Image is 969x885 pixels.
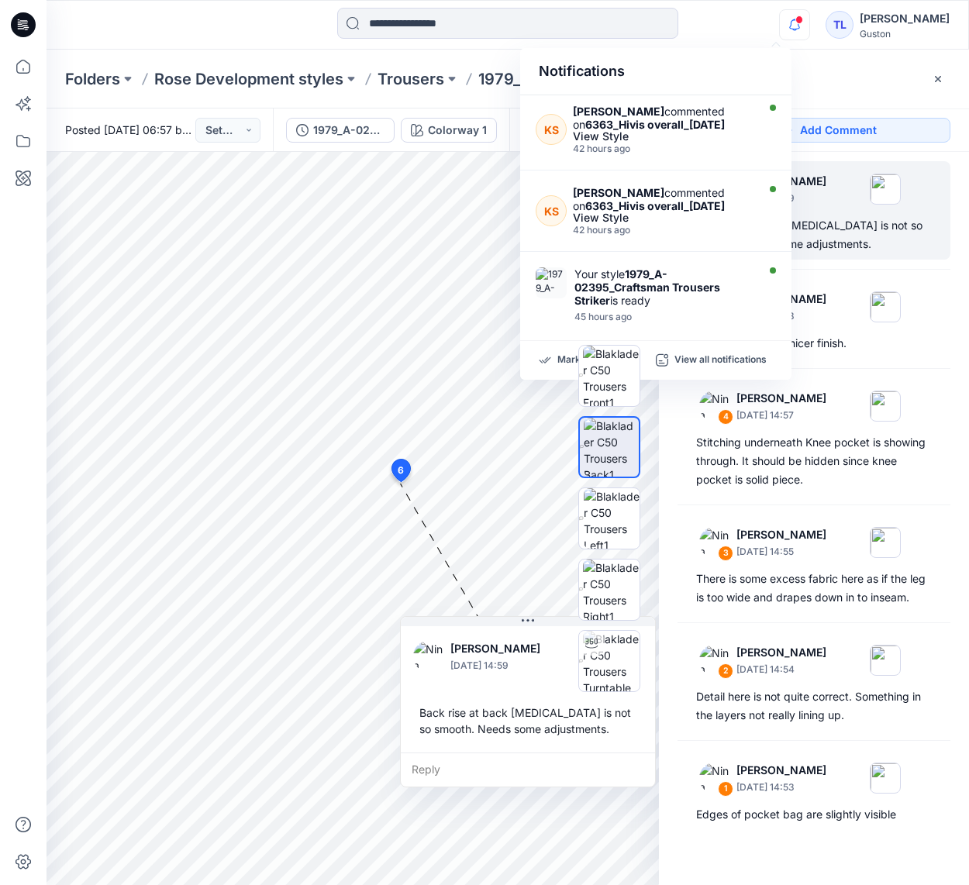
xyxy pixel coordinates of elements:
[826,11,853,39] div: TL
[584,418,639,477] img: Blaklader C50 Trousers Back1
[736,389,826,408] p: [PERSON_NAME]
[401,752,655,787] div: Reply
[585,118,725,131] strong: 6363_Hivis overall_[DATE]
[573,105,664,118] strong: [PERSON_NAME]
[536,195,567,226] div: KS
[574,312,753,322] div: Tuesday, September 23, 2025 05:17
[313,122,384,139] div: 1979_A-02395_Craftsman Trousers Striker
[860,9,950,28] div: [PERSON_NAME]
[557,353,629,367] p: Mark all as read
[154,68,343,90] a: Rose Development styles
[65,122,195,138] span: Posted [DATE] 06:57 by
[699,645,730,676] img: Nina Moller
[699,763,730,794] img: Nina Moller
[286,118,395,143] button: 1979_A-02395_Craftsman Trousers Striker
[718,663,733,679] div: 2
[736,643,826,662] p: [PERSON_NAME]
[378,68,444,90] a: Trousers
[860,28,950,40] div: Guston
[718,546,733,561] div: 3
[191,123,281,136] a: [PERSON_NAME]
[696,334,932,353] div: Cut the corner for nicer finish.
[718,409,733,425] div: 4
[574,267,753,307] div: Your style is ready
[478,68,670,90] p: 1979_A-02395_Craftsman Trousers Striker
[709,118,950,143] button: Add Comment
[699,527,730,558] img: Nina Moller
[583,631,640,691] img: Blaklader C50 Trousers Turntable
[573,225,753,236] div: Tuesday, September 23, 2025 08:18
[398,463,404,477] span: 6
[413,698,643,743] div: Back rise at back [MEDICAL_DATA] is not so smooth. Needs some adjustments.
[696,570,932,607] div: There is some excess fabric here as if the leg is too wide and drapes down in to inseam.
[573,186,753,212] div: commented on
[573,131,753,142] div: View Style
[573,212,753,223] div: View Style
[736,544,826,560] p: [DATE] 14:55
[699,391,730,422] img: Nina Moller
[736,761,826,780] p: [PERSON_NAME]
[696,805,932,842] div: Edges of pocket bag are slightly visible through fabric
[573,143,753,154] div: Tuesday, September 23, 2025 08:19
[584,488,640,549] img: Blaklader C50 Trousers Left1
[428,122,487,139] div: Colorway 1
[736,525,826,544] p: [PERSON_NAME]
[736,780,826,795] p: [DATE] 14:53
[401,118,497,143] button: Colorway 1
[574,267,720,307] strong: 1979_A-02395_Craftsman Trousers Striker
[450,658,577,673] p: [DATE] 14:59
[736,408,826,423] p: [DATE] 14:57
[520,48,791,95] div: Notifications
[573,105,753,131] div: commented on
[585,199,725,212] strong: 6363_Hivis overall_[DATE]
[583,346,640,406] img: Blaklader C50 Trousers Front1
[573,186,664,199] strong: [PERSON_NAME]
[536,114,567,145] div: KS
[696,687,932,725] div: Detail here is not quite correct. Something in the layers not really lining up.
[65,68,120,90] a: Folders
[450,639,577,658] p: [PERSON_NAME]
[583,560,640,620] img: Blaklader C50 Trousers Right1
[696,216,932,253] div: Back rise at back [MEDICAL_DATA] is not so smooth. Needs some adjustments.
[674,353,767,367] p: View all notifications
[696,433,932,489] div: Stitching underneath Knee pocket is showing through. It should be hidden since knee pocket is sol...
[536,267,567,298] img: 1979_A-02395_Craftsman Trousers Striker
[413,641,444,672] img: Nina Moller
[736,662,826,677] p: [DATE] 14:54
[718,781,733,797] div: 1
